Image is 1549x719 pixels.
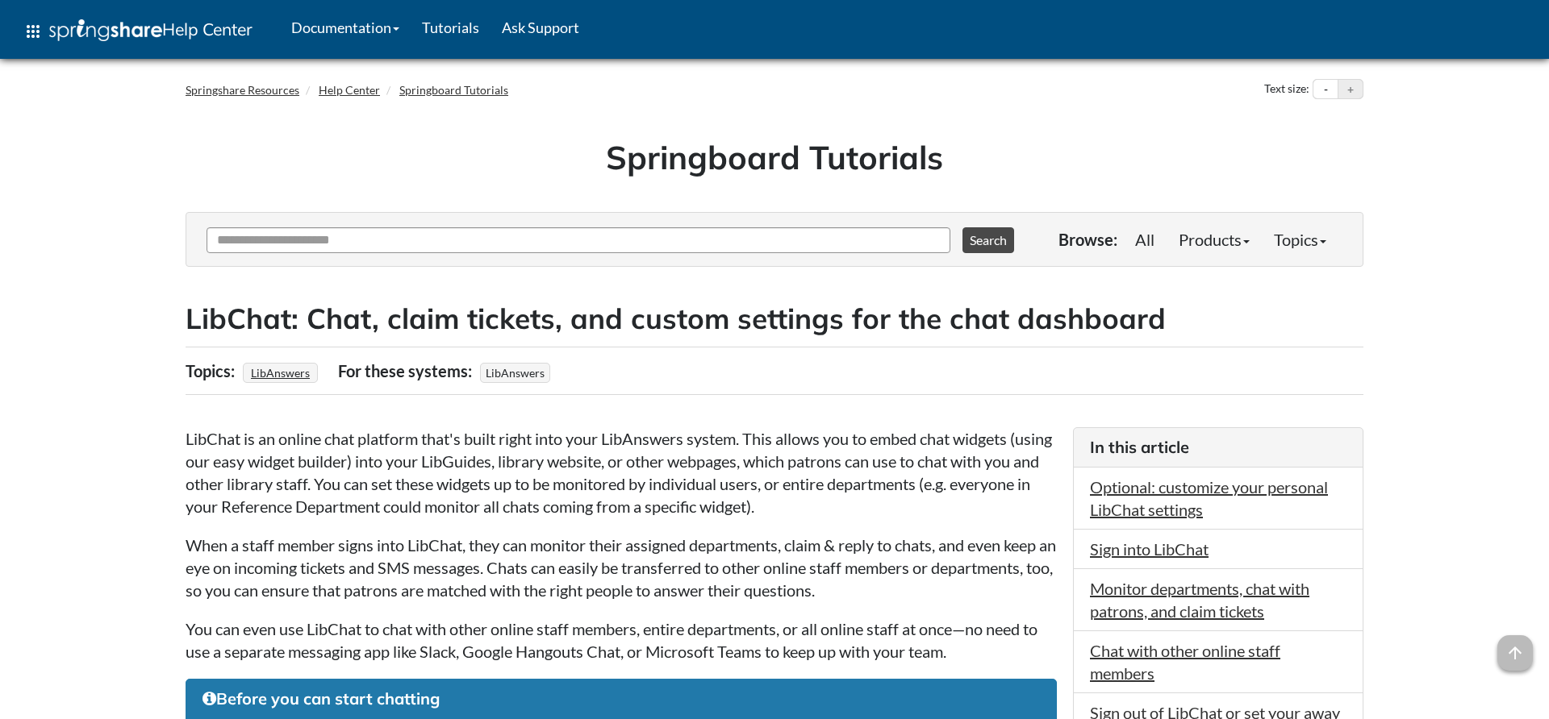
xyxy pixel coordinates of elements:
div: Topics: [186,355,239,386]
h1: Springboard Tutorials [198,135,1351,180]
a: Ask Support [491,7,591,48]
a: Tutorials [411,7,491,48]
h2: LibChat: Chat, claim tickets, and custom settings for the chat dashboard [186,299,1363,339]
a: Springshare Resources [186,83,299,97]
a: All [1123,223,1167,256]
a: Documentation [280,7,411,48]
h3: Before you can start chatting [202,688,1040,710]
a: Help Center [319,83,380,97]
a: Springboard Tutorials [399,83,508,97]
img: Springshare [49,19,162,41]
a: Optional: customize your personal LibChat settings [1090,477,1328,519]
div: For these systems: [338,355,476,386]
a: Sign into LibChat [1090,539,1209,559]
button: Increase text size [1338,80,1363,99]
a: Products [1167,223,1262,256]
a: Topics [1262,223,1338,256]
span: LibAnswers [480,363,550,383]
button: Search [962,227,1014,253]
a: LibAnswers [248,361,312,384]
a: Monitor departments, chat with patrons, and claim tickets [1090,579,1309,621]
a: apps Help Center [12,7,264,56]
p: Browse: [1058,228,1117,251]
p: When a staff member signs into LibChat, they can monitor their assigned departments, claim & repl... [186,534,1057,601]
p: LibChat is an online chat platform that's built right into your LibAnswers system. This allows yo... [186,427,1057,517]
a: Chat with other online staff members [1090,641,1280,683]
span: arrow_upward [1497,635,1533,671]
button: Decrease text size [1313,80,1338,99]
h3: In this article [1090,436,1347,459]
span: apps [23,22,43,41]
div: Text size: [1261,79,1313,100]
span: Help Center [162,19,253,39]
p: You can even use LibChat to chat with other online staff members, entire departments, or all onli... [186,617,1057,663]
a: arrow_upward [1497,637,1533,656]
